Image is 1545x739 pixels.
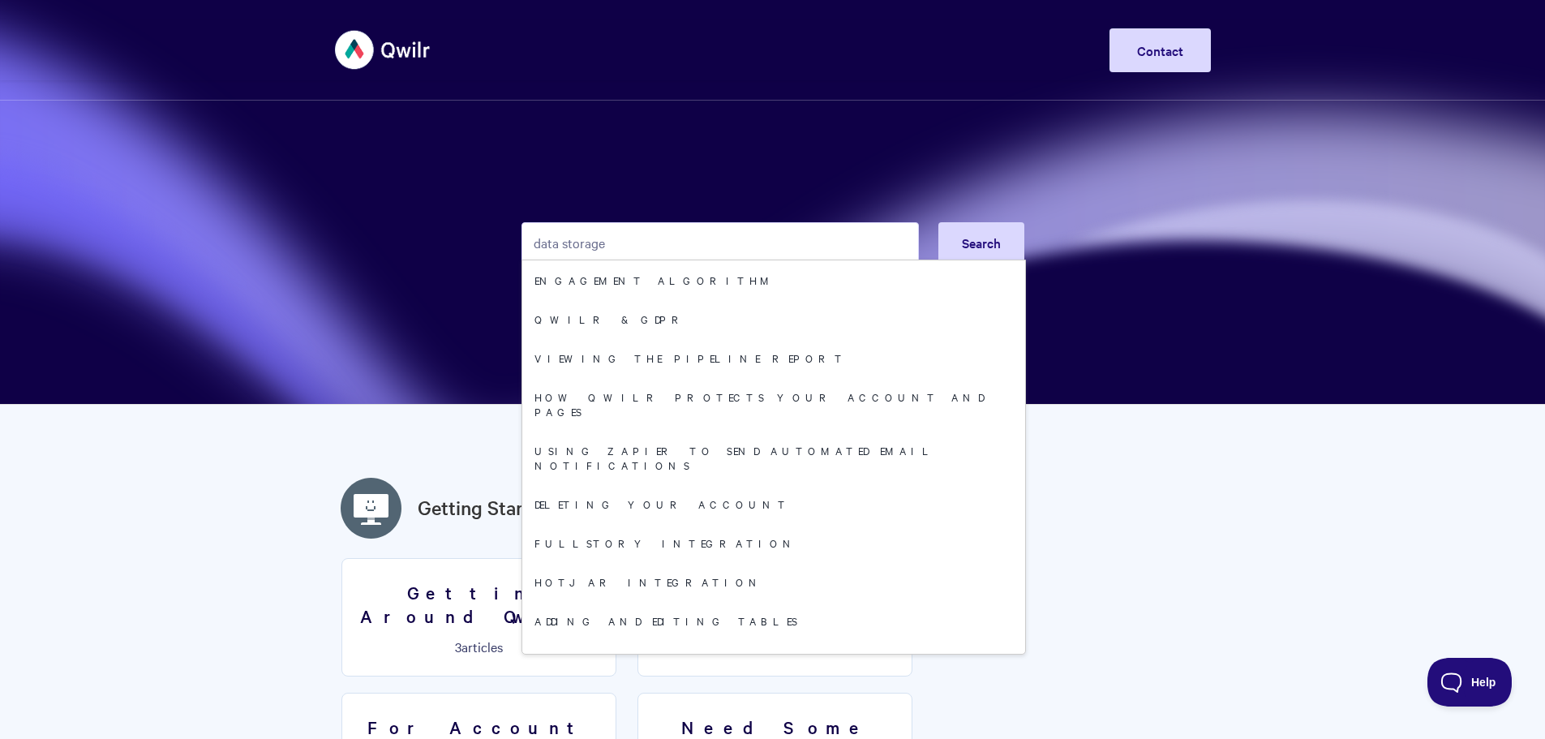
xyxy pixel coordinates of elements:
[521,222,919,263] input: Search the knowledge base
[522,431,1025,484] a: Using Zapier to send automated email notifications
[522,299,1025,338] a: Qwilr & GDPR
[522,601,1025,640] a: Adding and editing tables
[455,638,461,655] span: 3
[522,377,1025,431] a: How Qwilr Protects Your Account and Pages
[352,639,606,654] p: articles
[418,493,551,522] a: Getting Started
[522,484,1025,523] a: Deleting your Account
[522,562,1025,601] a: Hotjar Integration
[522,338,1025,377] a: Viewing the Pipeline Report
[962,234,1001,251] span: Search
[522,260,1025,299] a: Engagement Algorithm
[522,523,1025,562] a: FullStory Integration
[522,640,1025,679] a: Using Zapier to build Qwilr Pages
[341,558,616,677] a: Getting Around Qwilr 3articles
[335,19,431,80] img: Qwilr Help Center
[1427,658,1513,707] iframe: Toggle Customer Support
[1109,28,1211,72] a: Contact
[352,581,606,627] h3: Getting Around Qwilr
[938,222,1024,263] button: Search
